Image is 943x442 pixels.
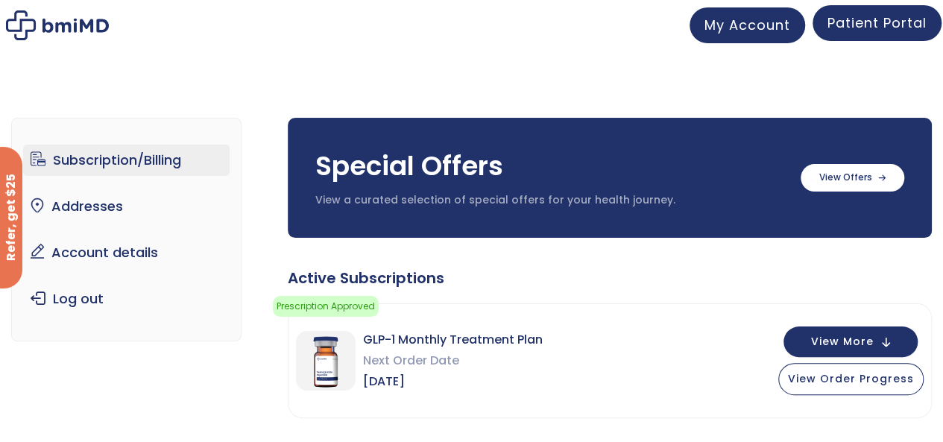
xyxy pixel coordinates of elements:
span: My Account [704,16,790,34]
a: Addresses [23,191,230,222]
span: View More [811,337,874,347]
button: View More [783,326,918,357]
span: Next Order Date [363,350,543,371]
p: View a curated selection of special offers for your health journey. [315,193,786,208]
span: Patient Portal [827,13,927,32]
span: View Order Progress [788,371,914,386]
span: [DATE] [363,371,543,392]
a: Log out [23,283,230,315]
nav: Account pages [11,118,242,341]
button: View Order Progress [778,363,924,395]
img: My account [6,10,109,40]
a: My Account [690,7,805,43]
span: GLP-1 Monthly Treatment Plan [363,329,543,350]
h3: Special Offers [315,148,786,185]
a: Account details [23,237,230,268]
a: Subscription/Billing [23,145,230,176]
span: Prescription Approved [273,296,379,317]
a: Patient Portal [813,5,942,41]
div: Active Subscriptions [288,268,932,288]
